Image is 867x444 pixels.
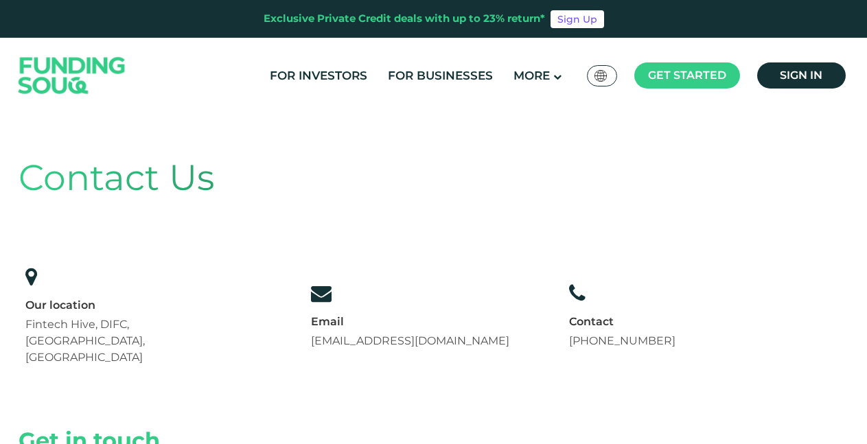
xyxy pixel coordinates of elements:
div: Contact [569,314,675,329]
a: For Investors [266,65,371,87]
span: Sign in [780,69,822,82]
span: Get started [648,69,726,82]
a: [PHONE_NUMBER] [569,334,675,347]
img: Logo [5,41,139,110]
span: Fintech Hive, DIFC, [GEOGRAPHIC_DATA], [GEOGRAPHIC_DATA] [25,318,145,364]
div: Email [311,314,509,329]
a: [EMAIL_ADDRESS][DOMAIN_NAME] [311,334,509,347]
span: More [513,69,550,82]
div: Our location [25,298,251,313]
a: Sign in [757,62,846,89]
a: For Businesses [384,65,496,87]
img: SA Flag [594,70,607,82]
div: Contact Us [19,151,849,205]
a: Sign Up [551,10,604,28]
div: Exclusive Private Credit deals with up to 23% return* [264,11,545,27]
